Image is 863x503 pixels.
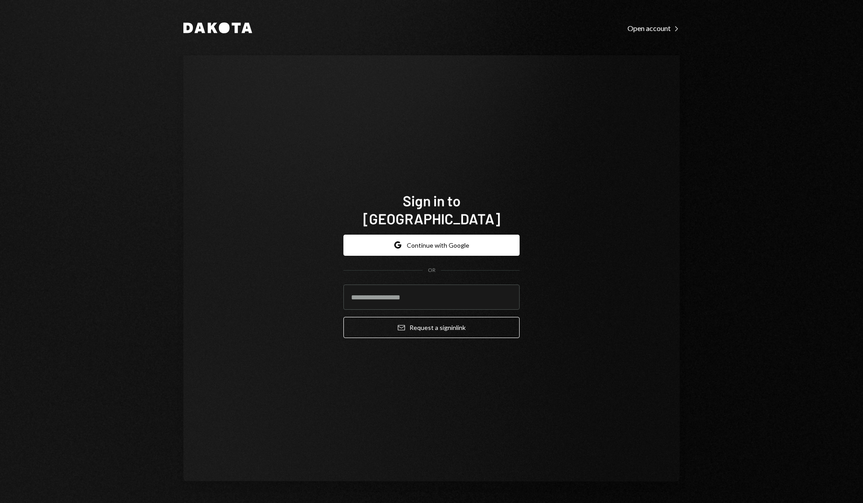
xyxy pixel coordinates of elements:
a: Open account [627,23,680,33]
div: OR [428,267,436,274]
h1: Sign in to [GEOGRAPHIC_DATA] [343,191,520,227]
div: Open account [627,24,680,33]
button: Request a signinlink [343,317,520,338]
button: Continue with Google [343,235,520,256]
